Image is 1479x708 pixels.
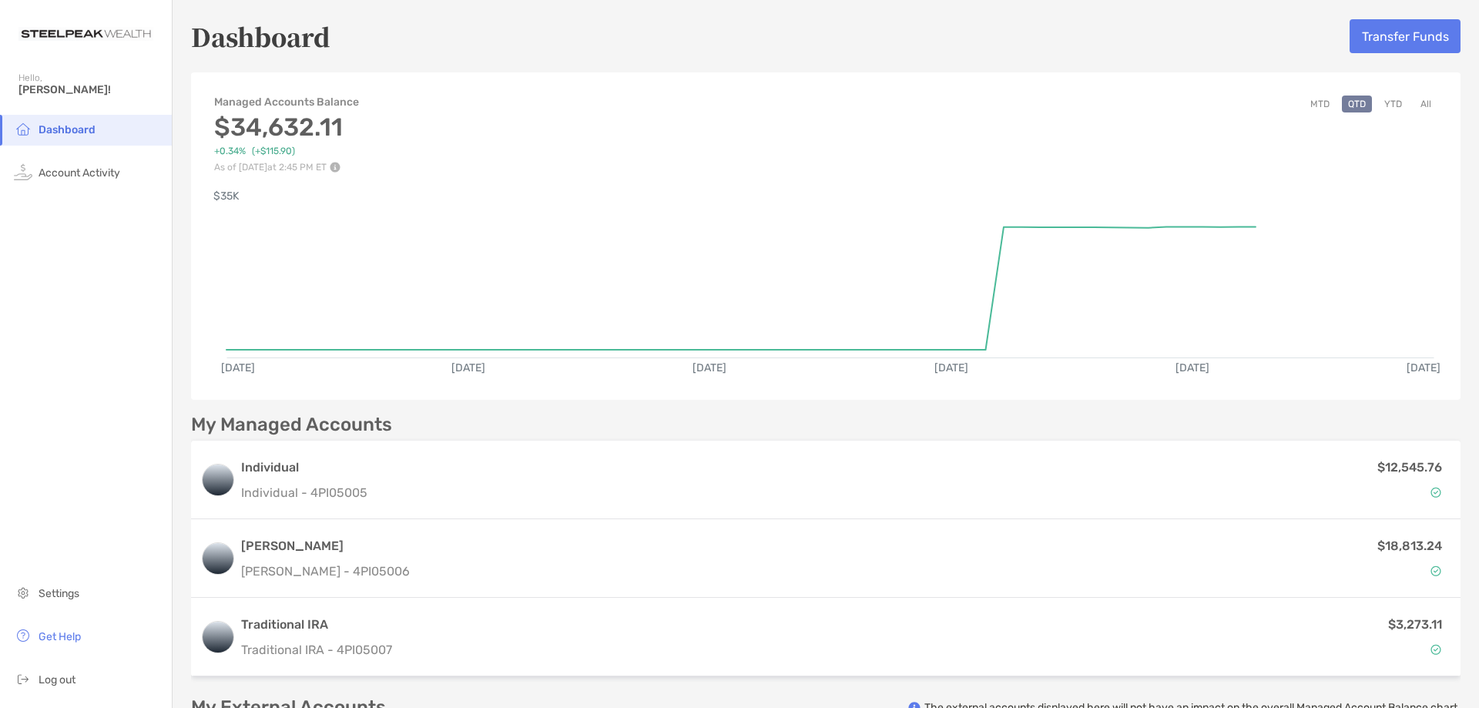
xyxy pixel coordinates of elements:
img: logo account [203,543,233,574]
img: logout icon [14,669,32,688]
h5: Dashboard [191,18,330,54]
h3: Individual [241,458,367,477]
button: YTD [1378,96,1408,112]
p: As of [DATE] at 2:45 PM ET [214,162,361,173]
text: [DATE] [451,361,485,374]
h3: Traditional IRA [241,616,392,634]
p: $18,813.24 [1377,536,1442,555]
p: $12,545.76 [1377,458,1442,477]
img: Zoe Logo [18,6,153,62]
span: Account Activity [39,166,120,180]
text: $35K [213,190,240,203]
span: Get Help [39,630,81,643]
text: [DATE] [221,361,255,374]
img: Account Status icon [1430,644,1441,655]
p: $3,273.11 [1388,615,1442,634]
h3: $34,632.11 [214,112,361,142]
text: [DATE] [693,361,726,374]
h3: [PERSON_NAME] [241,537,410,555]
span: ( +$115.90 ) [252,146,295,157]
span: Dashboard [39,123,96,136]
img: Performance Info [330,162,340,173]
img: Account Status icon [1430,565,1441,576]
span: Log out [39,673,75,686]
p: My Managed Accounts [191,415,392,435]
span: Settings [39,587,79,600]
button: QTD [1342,96,1372,112]
span: [PERSON_NAME]! [18,83,163,96]
button: All [1414,96,1437,112]
text: [DATE] [1407,361,1440,374]
p: [PERSON_NAME] - 4PI05006 [241,562,410,581]
img: logo account [203,622,233,653]
span: +0.34% [214,146,246,157]
button: MTD [1304,96,1336,112]
p: Individual - 4PI05005 [241,483,367,502]
img: get-help icon [14,626,32,645]
img: Account Status icon [1430,487,1441,498]
img: household icon [14,119,32,138]
img: logo account [203,465,233,495]
button: Transfer Funds [1350,19,1461,53]
p: Traditional IRA - 4PI05007 [241,640,392,659]
img: activity icon [14,163,32,181]
text: [DATE] [934,361,968,374]
img: settings icon [14,583,32,602]
text: [DATE] [1175,361,1209,374]
h4: Managed Accounts Balance [214,96,361,109]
